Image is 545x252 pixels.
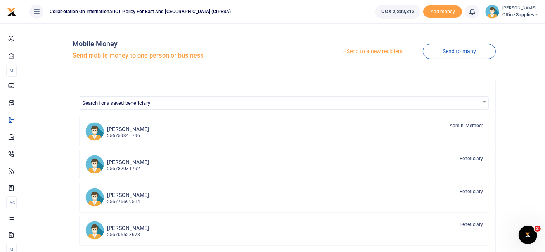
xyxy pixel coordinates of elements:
[85,221,104,240] img: RM
[423,44,496,59] a: Send to many
[85,188,104,207] img: FT
[502,11,539,18] span: Office Supplies
[423,8,462,14] a: Add money
[107,231,149,238] p: 256705523678
[7,9,16,14] a: logo-small logo-large logo-large
[7,7,16,17] img: logo-small
[107,192,149,198] h6: [PERSON_NAME]
[85,155,104,174] img: SO
[485,5,499,19] img: profile-user
[485,5,539,19] a: profile-user [PERSON_NAME] Office Supplies
[375,5,420,19] a: UGX 2,202,812
[322,45,423,59] a: Send to a new recipient
[6,64,17,77] li: M
[450,122,483,129] span: Admin, Member
[107,132,149,140] p: 256759345796
[519,226,537,244] iframe: Intercom live chat
[460,155,483,162] span: Beneficiary
[73,40,281,48] h4: Mobile Money
[79,96,489,110] span: Search for a saved beneficiary
[107,126,149,133] h6: [PERSON_NAME]
[372,5,423,19] li: Wallet ballance
[107,159,149,166] h6: [PERSON_NAME]
[82,100,150,106] span: Search for a saved beneficiary
[381,8,414,16] span: UGX 2,202,812
[107,165,149,173] p: 256782031792
[107,198,149,205] p: 256776699514
[502,5,539,12] small: [PERSON_NAME]
[85,122,104,141] img: DM
[79,116,490,147] a: DM [PERSON_NAME] 256759345796 Admin, Member
[460,188,483,195] span: Beneficiary
[6,196,17,209] li: Ac
[423,5,462,18] span: Add money
[79,149,490,180] a: SO [PERSON_NAME] 256782031792 Beneficiary
[73,52,281,60] h5: Send mobile money to one person or business
[535,226,541,232] span: 2
[79,215,490,246] a: RM [PERSON_NAME] 256705523678 Beneficiary
[460,221,483,228] span: Beneficiary
[79,97,489,109] span: Search for a saved beneficiary
[423,5,462,18] li: Toup your wallet
[107,225,149,231] h6: [PERSON_NAME]
[79,182,490,213] a: FT [PERSON_NAME] 256776699514 Beneficiary
[47,8,234,15] span: Collaboration on International ICT Policy For East and [GEOGRAPHIC_DATA] (CIPESA)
